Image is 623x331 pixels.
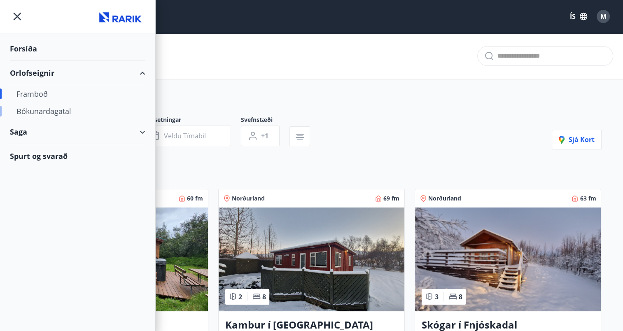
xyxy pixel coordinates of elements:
[10,144,145,168] div: Spurt og svarað
[428,194,461,203] span: Norðurland
[232,194,265,203] span: Norðurland
[16,85,139,103] div: Framboð
[459,292,462,301] span: 8
[559,135,595,144] span: Sjá kort
[219,207,404,311] img: Paella dish
[10,37,145,61] div: Forsíða
[580,194,596,203] span: 63 fm
[238,292,242,301] span: 2
[16,103,139,120] div: Bókunardagatal
[435,292,439,301] span: 3
[565,9,592,24] button: ÍS
[187,194,203,203] span: 60 fm
[262,292,266,301] span: 8
[261,131,268,140] span: +1
[241,126,280,146] button: +1
[10,61,145,85] div: Orlofseignir
[600,12,607,21] span: M
[241,116,289,126] span: Svefnstæði
[383,194,399,203] span: 69 fm
[593,7,613,26] button: M
[10,9,25,24] button: menu
[552,130,602,149] button: Sjá kort
[144,126,231,146] button: Veldu tímabil
[10,120,145,144] div: Saga
[96,9,145,26] img: union_logo
[164,131,206,140] span: Veldu tímabil
[144,116,241,126] span: Dagsetningar
[415,207,601,311] img: Paella dish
